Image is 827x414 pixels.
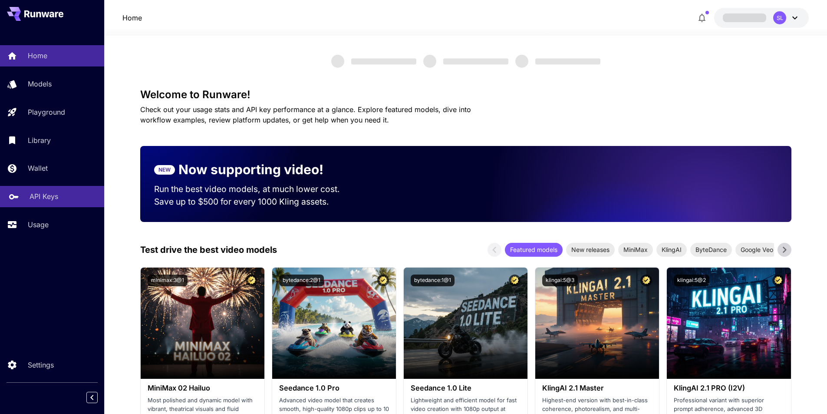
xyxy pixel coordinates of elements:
[411,275,455,286] button: bytedance:1@1
[158,166,171,174] p: NEW
[93,390,104,405] div: Collapse sidebar
[148,275,188,286] button: minimax:3@1
[154,195,356,208] p: Save up to $500 for every 1000 Kling assets.
[505,243,563,257] div: Featured models
[735,245,778,254] span: Google Veo
[279,384,389,392] h3: Seedance 1.0 Pro
[773,11,786,24] div: SL
[735,243,778,257] div: Google Veo
[122,13,142,23] nav: breadcrumb
[505,245,563,254] span: Featured models
[656,245,687,254] span: KlingAI
[28,219,49,230] p: Usage
[154,183,356,195] p: Run the best video models, at much lower cost.
[566,243,615,257] div: New releases
[542,384,652,392] h3: KlingAI 2.1 Master
[690,243,732,257] div: ByteDance
[674,275,709,286] button: klingai:5@2
[30,191,58,202] p: API Keys
[28,79,52,89] p: Models
[148,384,257,392] h3: MiniMax 02 Hailuo
[141,268,264,379] img: alt
[542,275,578,286] button: klingai:5@3
[246,275,257,286] button: Certified Model – Vetted for best performance and includes a commercial license.
[690,245,732,254] span: ByteDance
[772,275,784,286] button: Certified Model – Vetted for best performance and includes a commercial license.
[140,243,277,256] p: Test drive the best video models
[28,360,54,370] p: Settings
[28,50,47,61] p: Home
[656,243,687,257] div: KlingAI
[140,89,791,101] h3: Welcome to Runware!
[411,384,521,392] h3: Seedance 1.0 Lite
[714,8,809,28] button: SL
[140,105,471,124] span: Check out your usage stats and API key performance at a glance. Explore featured models, dive int...
[667,268,791,379] img: alt
[618,243,653,257] div: MiniMax
[28,135,51,146] p: Library
[566,245,615,254] span: New releases
[618,245,653,254] span: MiniMax
[674,384,784,392] h3: KlingAI 2.1 PRO (I2V)
[122,13,142,23] a: Home
[28,163,48,173] p: Wallet
[86,392,98,403] button: Collapse sidebar
[279,275,324,286] button: bytedance:2@1
[640,275,652,286] button: Certified Model – Vetted for best performance and includes a commercial license.
[535,268,659,379] img: alt
[404,268,527,379] img: alt
[28,107,65,117] p: Playground
[509,275,521,286] button: Certified Model – Vetted for best performance and includes a commercial license.
[272,268,396,379] img: alt
[377,275,389,286] button: Certified Model – Vetted for best performance and includes a commercial license.
[178,160,323,179] p: Now supporting video!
